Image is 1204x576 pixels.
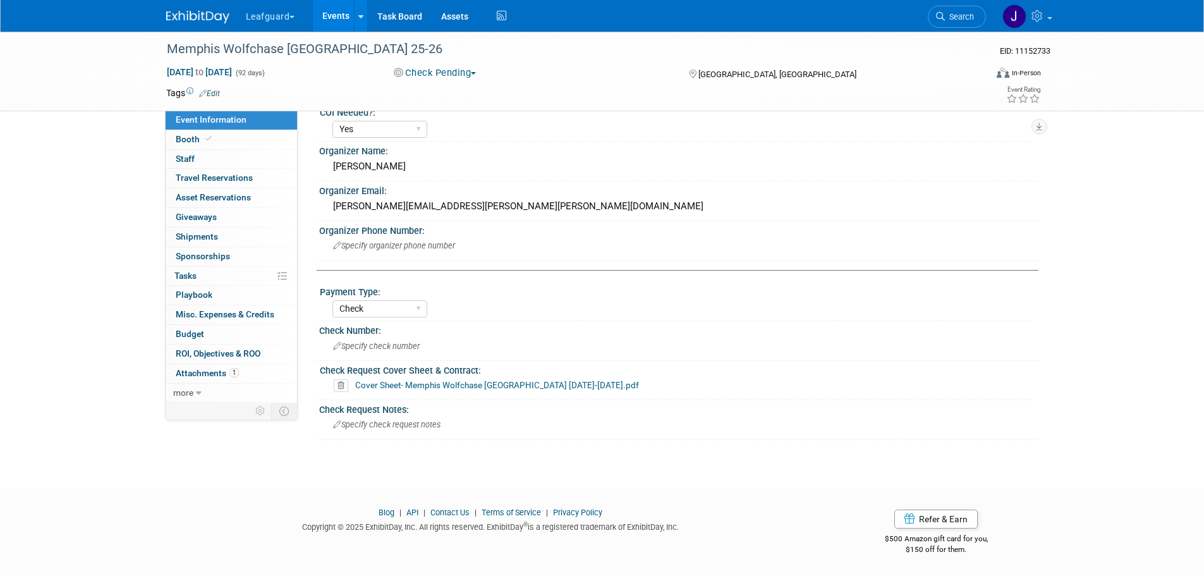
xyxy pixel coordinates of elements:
[166,208,297,227] a: Giveaways
[176,329,204,339] span: Budget
[389,66,481,80] button: Check Pending
[482,508,541,517] a: Terms of Service
[176,309,274,319] span: Misc. Expenses & Credits
[543,508,551,517] span: |
[698,70,856,79] span: [GEOGRAPHIC_DATA], [GEOGRAPHIC_DATA]
[176,290,212,300] span: Playbook
[355,380,639,390] a: Cover Sheet- Memphis Wolfchase [GEOGRAPHIC_DATA] [DATE]-[DATE].pdf
[173,388,193,398] span: more
[406,508,418,517] a: API
[319,400,1038,416] div: Check Request Notes:
[271,403,297,419] td: Toggle Event Tabs
[162,38,967,61] div: Memphis Wolfchase [GEOGRAPHIC_DATA] 25-26
[166,345,297,364] a: ROI, Objectives & ROO
[166,518,816,533] div: Copyright © 2025 ExhibitDay, Inc. All rights reserved. ExhibitDay is a registered trademark of Ex...
[176,231,218,242] span: Shipments
[1002,4,1026,28] img: Jonathan Zargo
[166,87,220,99] td: Tags
[319,321,1038,337] div: Check Number:
[166,228,297,247] a: Shipments
[176,173,253,183] span: Travel Reservations
[166,150,297,169] a: Staff
[176,368,239,378] span: Attachments
[234,69,265,77] span: (92 days)
[329,157,1029,176] div: [PERSON_NAME]
[997,68,1009,78] img: Format-Inperson.png
[166,188,297,207] a: Asset Reservations
[166,111,297,130] a: Event Information
[320,361,1033,377] div: Check Request Cover Sheet & Contract:
[176,134,214,144] span: Booth
[166,11,229,23] img: ExhibitDay
[176,212,217,222] span: Giveaways
[166,286,297,305] a: Playbook
[319,221,1038,237] div: Organizer Phone Number:
[174,271,197,281] span: Tasks
[205,135,212,142] i: Booth reservation complete
[1006,87,1040,93] div: Event Rating
[430,508,470,517] a: Contact Us
[471,508,480,517] span: |
[319,142,1038,157] div: Organizer Name:
[176,192,251,202] span: Asset Reservations
[166,169,297,188] a: Travel Reservations
[928,6,986,28] a: Search
[379,508,394,517] a: Blog
[166,130,297,149] a: Booth
[834,525,1038,555] div: $500 Amazon gift card for you,
[329,197,1029,216] div: [PERSON_NAME][EMAIL_ADDRESS][PERSON_NAME][PERSON_NAME][DOMAIN_NAME]
[320,283,1033,298] div: Payment Type:
[199,89,220,98] a: Edit
[166,384,297,403] a: more
[523,521,528,528] sup: ®
[176,154,195,164] span: Staff
[166,325,297,344] a: Budget
[334,381,353,390] a: Delete attachment?
[176,114,246,125] span: Event Information
[396,508,404,517] span: |
[166,267,297,286] a: Tasks
[333,241,455,250] span: Specify organizer phone number
[250,403,272,419] td: Personalize Event Tab Strip
[166,247,297,266] a: Sponsorships
[229,368,239,377] span: 1
[894,510,978,529] a: Refer & Earn
[1000,46,1050,56] span: Event ID: 11152733
[176,251,230,261] span: Sponsorships
[166,66,233,78] span: [DATE] [DATE]
[319,181,1038,197] div: Organizer Email:
[333,420,441,429] span: Specify check request notes
[193,67,205,77] span: to
[553,508,602,517] a: Privacy Policy
[945,12,974,21] span: Search
[166,364,297,383] a: Attachments1
[1011,68,1041,78] div: In-Person
[166,305,297,324] a: Misc. Expenses & Credits
[834,544,1038,555] div: $150 off for them.
[176,348,260,358] span: ROI, Objectives & ROO
[333,341,420,351] span: Specify check number
[420,508,429,517] span: |
[911,66,1042,85] div: Event Format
